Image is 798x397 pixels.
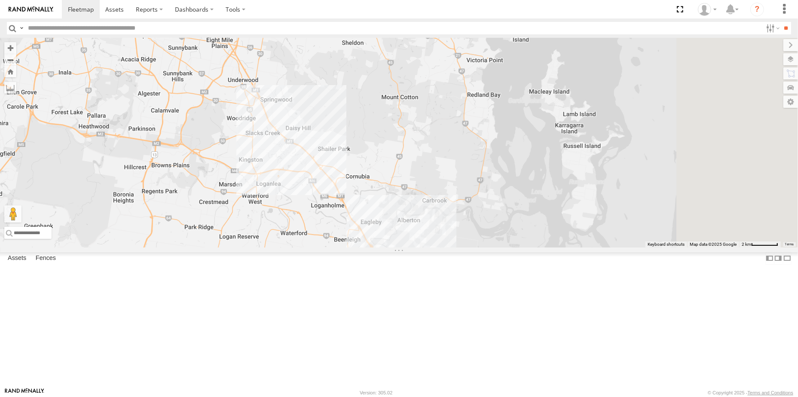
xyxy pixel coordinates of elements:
i: ? [750,3,764,16]
button: Drag Pegman onto the map to open Street View [4,205,21,223]
a: Visit our Website [5,388,44,397]
div: © Copyright 2025 - [708,390,793,395]
div: Version: 305.02 [360,390,392,395]
label: Assets [3,252,31,264]
button: Keyboard shortcuts [648,241,685,247]
button: Map Scale: 2 km per 59 pixels [739,241,781,247]
label: Fences [31,252,60,264]
div: Office Admin [695,3,720,16]
label: Hide Summary Table [783,252,792,265]
label: Map Settings [783,96,798,108]
a: Terms and Conditions [748,390,793,395]
span: Map data ©2025 Google [690,242,737,247]
span: 2 km [742,242,751,247]
img: rand-logo.svg [9,6,53,12]
label: Dock Summary Table to the Left [765,252,774,265]
label: Search Filter Options [763,22,781,34]
button: Zoom in [4,42,16,54]
label: Measure [4,82,16,94]
button: Zoom out [4,54,16,66]
label: Search Query [18,22,25,34]
button: Zoom Home [4,66,16,77]
a: Terms [785,243,794,246]
label: Dock Summary Table to the Right [774,252,783,265]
